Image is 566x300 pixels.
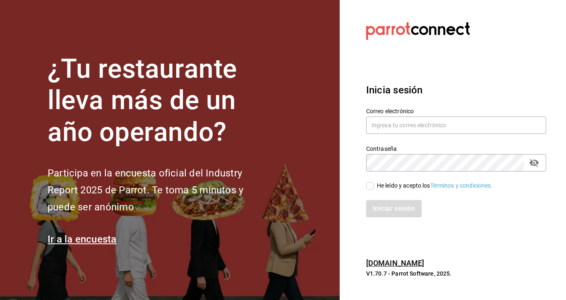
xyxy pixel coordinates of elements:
a: [DOMAIN_NAME] [366,259,424,267]
div: He leído y acepto los [377,181,493,190]
input: Ingresa tu correo electrónico [366,117,546,134]
h3: Inicia sesión [366,83,546,98]
h2: Participa en la encuesta oficial del Industry Report 2025 de Parrot. Te toma 5 minutos y puede se... [48,165,271,215]
label: Contraseña [366,145,546,151]
a: Términos y condiciones. [430,182,493,189]
p: V1.70.7 - Parrot Software, 2025. [366,269,546,278]
h1: ¿Tu restaurante lleva más de un año operando? [48,53,271,148]
button: passwordField [527,156,541,170]
a: Ir a la encuesta [48,233,117,245]
label: Correo electrónico [366,108,546,114]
